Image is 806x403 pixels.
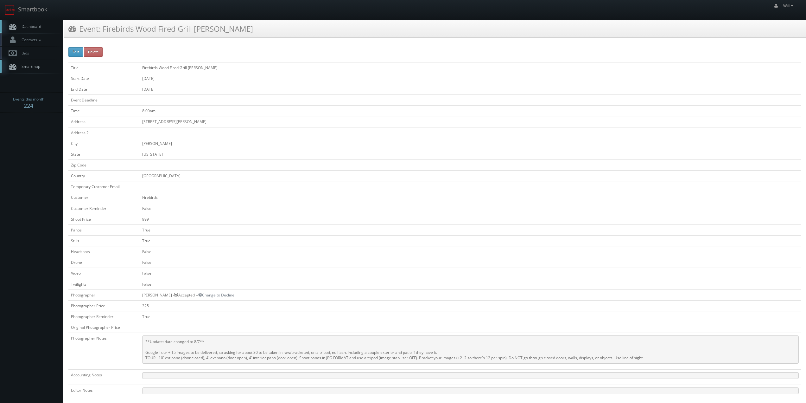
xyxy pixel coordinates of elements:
span: Dashboard [18,24,41,29]
strong: 224 [24,102,33,109]
td: End Date [68,84,140,94]
td: Headshots [68,246,140,257]
td: Drone [68,257,140,268]
td: False [140,279,801,289]
td: [PERSON_NAME] [140,138,801,149]
td: Original Photographer Price [68,322,140,333]
td: False [140,246,801,257]
td: Event Deadline [68,95,140,106]
td: Editor Notes [68,385,140,400]
td: [STREET_ADDRESS][PERSON_NAME] [140,116,801,127]
td: Zip Code [68,159,140,170]
td: Stills [68,235,140,246]
td: City [68,138,140,149]
td: 999 [140,214,801,224]
td: Twilights [68,279,140,289]
td: Firebirds [140,192,801,203]
td: Firebirds Wood Fired Grill [PERSON_NAME] [140,62,801,73]
td: Video [68,268,140,279]
button: Edit [68,47,83,57]
img: smartbook-logo.png [5,5,15,15]
span: Events this month [13,96,44,102]
td: 325 [140,300,801,311]
h3: Event: Firebirds Wood Fired Grill [PERSON_NAME] [68,23,253,34]
td: Address [68,116,140,127]
td: Customer [68,192,140,203]
td: False [140,268,801,279]
td: [US_STATE] [140,149,801,159]
span: Contacts [18,37,43,42]
button: Delete [84,47,103,57]
td: [PERSON_NAME] - Accepted -- [140,289,801,300]
td: True [140,224,801,235]
td: Temporary Customer Email [68,181,140,192]
td: Start Date [68,73,140,84]
span: Will [783,3,795,9]
td: True [140,235,801,246]
td: Address 2 [68,127,140,138]
td: Title [68,62,140,73]
pre: **Update: date changed to 8/7** Google Tour + 15 images to be delivered, so asking for about 30 t... [142,335,799,364]
td: Photographer Notes [68,333,140,370]
td: Shoot Price [68,214,140,224]
td: True [140,311,801,322]
td: Photographer [68,289,140,300]
td: [DATE] [140,84,801,94]
a: Change to Decline [198,292,234,298]
td: Panos [68,224,140,235]
td: False [140,203,801,214]
td: [DATE] [140,73,801,84]
span: Smartmap [18,64,40,69]
td: Accounting Notes [68,370,140,385]
td: State [68,149,140,159]
td: 8:00am [140,106,801,116]
span: Bids [18,50,29,56]
td: Time [68,106,140,116]
td: [GEOGRAPHIC_DATA] [140,171,801,181]
td: Photographer Reminder [68,311,140,322]
td: Customer Reminder [68,203,140,214]
td: False [140,257,801,268]
td: Country [68,171,140,181]
td: Photographer Price [68,300,140,311]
